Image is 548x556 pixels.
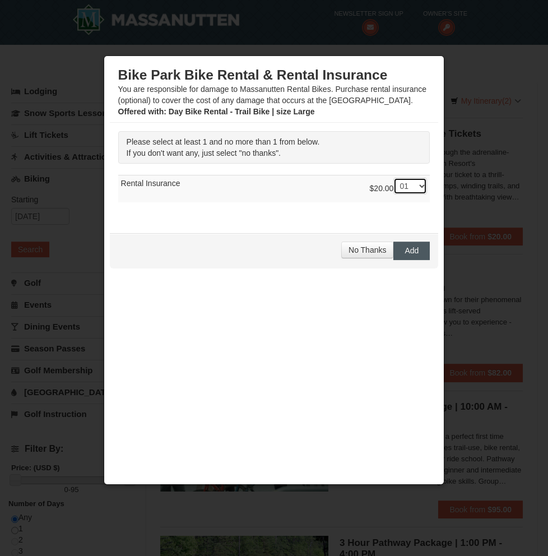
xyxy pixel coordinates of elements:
td: Rental Insurance [118,175,430,203]
div: You are responsible for damage to Massanutten Rental Bikes. Purchase rental insurance (optional) ... [118,67,430,117]
span: If you don't want any, just select "no thanks". [127,149,281,157]
span: Please select at least 1 and no more than 1 from below. [127,137,320,146]
span: Offered with [118,107,164,116]
strong: : Day Bike Rental - Trail Bike | size Large [118,107,315,116]
button: No Thanks [341,242,393,258]
button: Add [393,242,430,260]
div: $20.00 [370,178,428,200]
h3: Bike Park Bike Rental & Rental Insurance [118,67,430,84]
span: No Thanks [349,245,386,254]
span: Add [405,246,419,255]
